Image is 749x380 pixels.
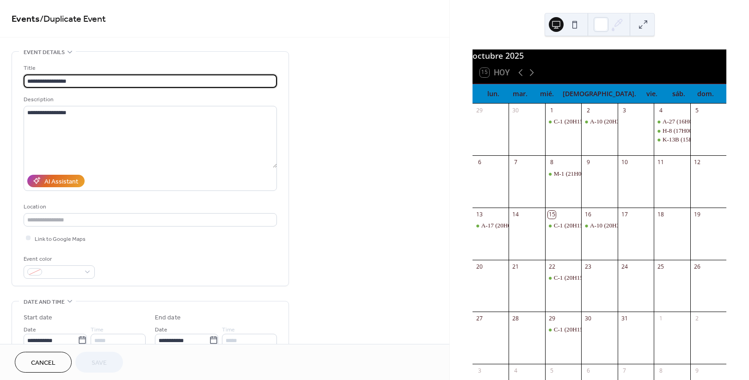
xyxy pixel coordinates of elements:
[476,367,484,374] div: 3
[584,263,592,270] div: 23
[554,325,604,334] div: C-1 (20H15-21H45)
[476,263,484,270] div: 20
[548,211,556,219] div: 15
[548,367,556,374] div: 5
[24,313,52,323] div: Start date
[693,315,701,323] div: 2
[31,358,55,368] span: Cancel
[15,352,72,373] button: Cancel
[620,315,628,323] div: 31
[654,135,690,144] div: K-13B (15H00 - 16H00)
[620,106,628,114] div: 3
[24,48,65,57] span: Event details
[657,159,665,166] div: 11
[584,159,592,166] div: 9
[554,117,604,126] div: C-1 (20H15-21H45)
[548,159,556,166] div: 8
[512,159,520,166] div: 7
[476,159,484,166] div: 6
[155,325,167,334] span: Date
[24,95,275,104] div: Description
[692,84,719,103] div: dom.
[548,106,556,114] div: 1
[693,367,701,374] div: 9
[620,159,628,166] div: 10
[24,202,275,212] div: Location
[545,221,581,230] div: C-1 (20H15-21H45)
[663,117,719,126] div: A-27 (16H00 - 17H00)
[548,315,556,323] div: 29
[590,117,643,126] div: A-10 (20H30-22H00)
[24,325,36,334] span: Date
[581,221,617,230] div: A-10 (20H30-22H00)
[584,367,592,374] div: 6
[512,315,520,323] div: 28
[654,117,690,126] div: A-27 (16H00 - 17H00)
[693,106,701,114] div: 5
[40,10,106,28] span: / Duplicate Event
[24,254,93,264] div: Event color
[590,221,643,230] div: A-10 (20H30-22H00)
[554,221,604,230] div: C-1 (20H15-21H45)
[512,367,520,374] div: 4
[35,234,86,244] span: Link to Google Maps
[657,211,665,219] div: 18
[560,84,638,103] div: [DEMOGRAPHIC_DATA].
[476,211,484,219] div: 13
[657,106,665,114] div: 4
[24,63,275,73] div: Title
[155,313,181,323] div: End date
[693,159,701,166] div: 12
[545,117,581,126] div: C-1 (20H15-21H45)
[657,315,665,323] div: 1
[91,325,104,334] span: Time
[512,106,520,114] div: 30
[663,127,716,135] div: H-8 (17H00 - 18H00)
[512,263,520,270] div: 21
[476,315,484,323] div: 27
[657,263,665,270] div: 25
[620,263,628,270] div: 24
[481,221,534,230] div: A-17 (20H00-22H00)
[581,117,617,126] div: A-10 (20H30-22H00)
[620,367,628,374] div: 7
[554,274,604,282] div: C-1 (20H15-21H45)
[507,84,534,103] div: mar.
[480,84,507,103] div: lun.
[12,10,40,28] a: Events
[638,84,665,103] div: vie.
[534,84,560,103] div: mié.
[584,315,592,323] div: 30
[620,211,628,219] div: 17
[545,325,581,334] div: C-1 (20H15-21H45)
[44,177,78,186] div: AI Assistant
[584,106,592,114] div: 2
[473,49,726,61] div: octubre 2025
[548,263,556,270] div: 22
[545,170,581,178] div: M-1 (21H00-22H00)
[657,367,665,374] div: 8
[693,263,701,270] div: 26
[584,211,592,219] div: 16
[24,297,65,307] span: Date and time
[222,325,235,334] span: Time
[476,106,484,114] div: 29
[663,135,723,144] div: K-13B (15H00 - 16H00)
[512,211,520,219] div: 14
[693,211,701,219] div: 19
[545,274,581,282] div: C-1 (20H15-21H45)
[473,221,509,230] div: A-17 (20H00-22H00)
[654,127,690,135] div: H-8 (17H00 - 18H00)
[665,84,692,103] div: sáb.
[27,175,85,187] button: AI Assistant
[554,170,605,178] div: M-1 (21H00-22H00)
